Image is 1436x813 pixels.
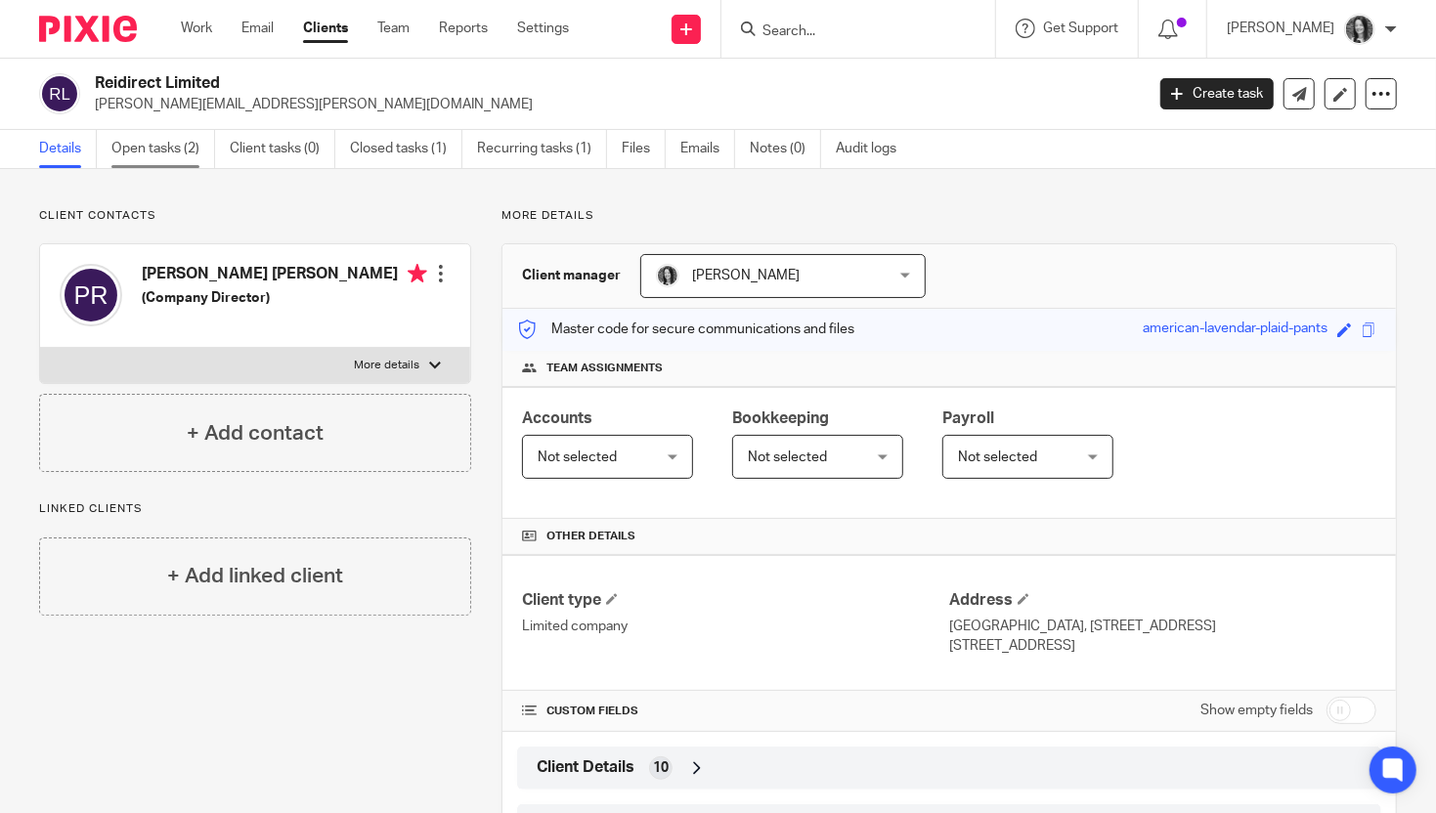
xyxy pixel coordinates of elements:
h4: [PERSON_NAME] [PERSON_NAME] [142,264,427,288]
p: [PERSON_NAME] [1227,19,1334,38]
h2: Reidirect Limited [95,73,924,94]
a: Email [241,19,274,38]
h4: Client type [522,590,949,611]
img: Pixie [39,16,137,42]
h4: Address [949,590,1376,611]
span: 10 [653,758,669,778]
span: Payroll [942,410,994,426]
span: Accounts [522,410,592,426]
h5: (Company Director) [142,288,427,308]
i: Primary [408,264,427,283]
input: Search [761,23,936,41]
p: More details [354,358,419,373]
img: brodie%203%20small.jpg [1344,14,1375,45]
a: Settings [517,19,569,38]
a: Details [39,130,97,168]
span: Client Details [537,757,634,778]
a: Audit logs [836,130,911,168]
h3: Client manager [522,266,621,285]
a: Closed tasks (1) [350,130,462,168]
h4: + Add contact [187,418,324,449]
img: svg%3E [39,73,80,114]
p: [PERSON_NAME][EMAIL_ADDRESS][PERSON_NAME][DOMAIN_NAME] [95,95,1131,114]
span: Bookkeeping [732,410,829,426]
p: Master code for secure communications and files [517,320,854,339]
a: Recurring tasks (1) [477,130,607,168]
span: Team assignments [546,361,663,376]
p: [GEOGRAPHIC_DATA], [STREET_ADDRESS] [949,617,1376,636]
img: svg%3E [60,264,122,326]
a: Reports [439,19,488,38]
span: Not selected [748,450,827,464]
p: More details [501,208,1397,224]
span: Not selected [538,450,617,464]
a: Clients [303,19,348,38]
p: Linked clients [39,501,471,517]
a: Create task [1160,78,1274,109]
img: brodie%203%20small.jpg [656,264,679,287]
a: Work [181,19,212,38]
a: Files [622,130,666,168]
h4: + Add linked client [167,561,343,591]
span: Other details [546,529,635,544]
label: Show empty fields [1200,701,1313,720]
h4: CUSTOM FIELDS [522,704,949,719]
p: [STREET_ADDRESS] [949,636,1376,656]
a: Client tasks (0) [230,130,335,168]
a: Team [377,19,410,38]
a: Open tasks (2) [111,130,215,168]
span: [PERSON_NAME] [692,269,800,282]
p: Client contacts [39,208,471,224]
span: Not selected [958,450,1037,464]
a: Notes (0) [750,130,821,168]
a: Emails [680,130,735,168]
p: Limited company [522,617,949,636]
span: Get Support [1043,21,1118,35]
div: american-lavendar-plaid-pants [1143,319,1327,341]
